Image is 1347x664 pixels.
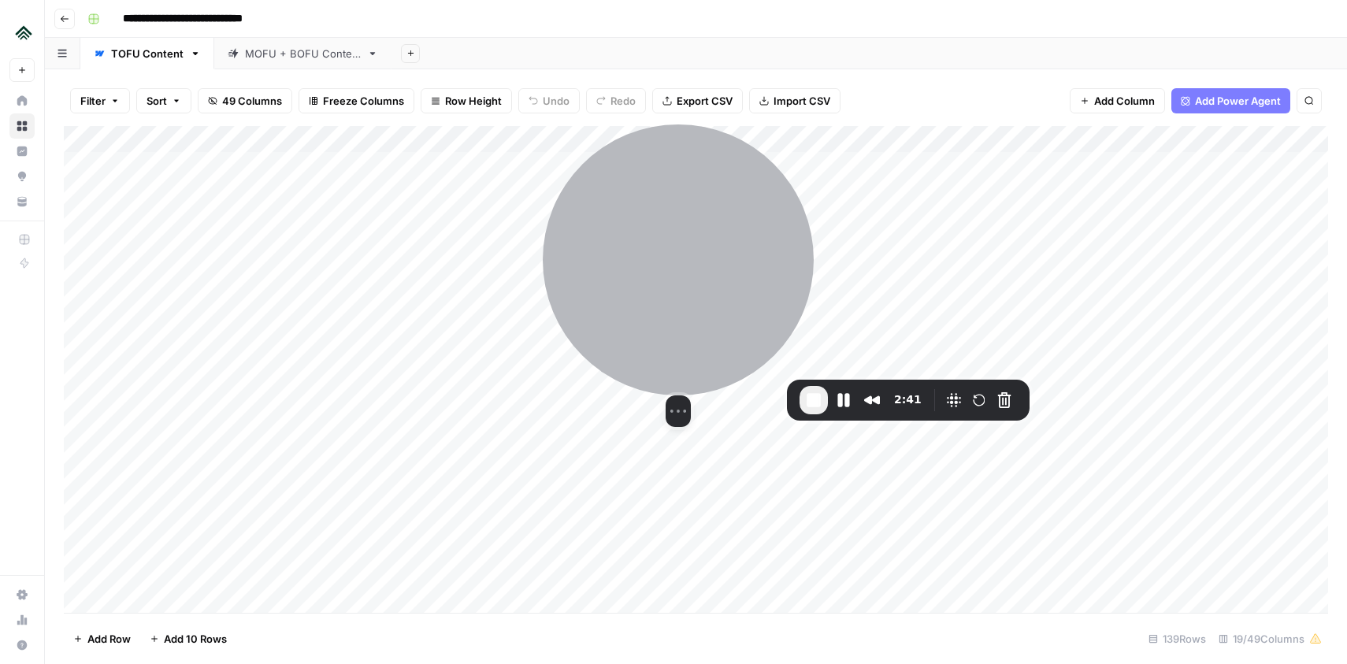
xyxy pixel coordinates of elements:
[652,88,743,113] button: Export CSV
[9,18,38,46] img: Uplisting Logo
[80,38,214,69] a: TOFU Content
[111,46,184,61] div: TOFU Content
[1142,626,1212,651] div: 139 Rows
[543,93,570,109] span: Undo
[245,46,361,61] div: MOFU + BOFU Content
[9,13,35,52] button: Workspace: Uplisting
[9,607,35,632] a: Usage
[9,113,35,139] a: Browse
[421,88,512,113] button: Row Height
[1212,626,1328,651] div: 19/49 Columns
[87,631,131,647] span: Add Row
[164,631,227,647] span: Add 10 Rows
[9,88,35,113] a: Home
[323,93,404,109] span: Freeze Columns
[586,88,646,113] button: Redo
[214,38,391,69] a: MOFU + BOFU Content
[677,93,733,109] span: Export CSV
[222,93,282,109] span: 49 Columns
[198,88,292,113] button: 49 Columns
[9,139,35,164] a: Insights
[9,164,35,189] a: Opportunities
[1195,93,1281,109] span: Add Power Agent
[64,626,140,651] button: Add Row
[9,582,35,607] a: Settings
[147,93,167,109] span: Sort
[610,93,636,109] span: Redo
[1070,88,1165,113] button: Add Column
[774,93,830,109] span: Import CSV
[140,626,236,651] button: Add 10 Rows
[136,88,191,113] button: Sort
[299,88,414,113] button: Freeze Columns
[518,88,580,113] button: Undo
[749,88,840,113] button: Import CSV
[1094,93,1155,109] span: Add Column
[445,93,502,109] span: Row Height
[70,88,130,113] button: Filter
[9,632,35,658] button: Help + Support
[9,189,35,214] a: Your Data
[80,93,106,109] span: Filter
[1171,88,1290,113] button: Add Power Agent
